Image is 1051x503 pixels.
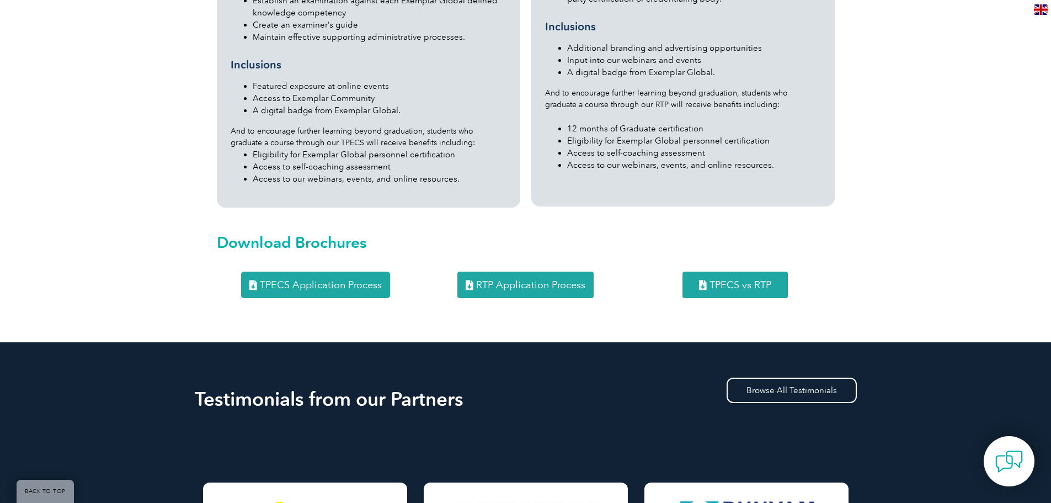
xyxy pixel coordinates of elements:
[253,80,506,92] li: Featured exposure at online events
[682,272,788,298] a: TPECS vs RTP
[253,104,506,117] li: A digital badge from Exemplar Global.
[217,234,835,251] h2: Download Brochures
[567,135,821,147] li: Eligibility for Exemplar Global personnel certification
[457,272,594,298] a: RTP Application Process
[195,390,857,408] h2: Testimonials from our Partners
[231,58,506,72] h3: Inclusions
[476,280,585,290] span: RTP Application Process
[727,378,857,403] a: Browse All Testimonials
[253,161,506,173] li: Access to self-coaching assessment
[17,480,74,503] a: BACK TO TOP
[253,31,506,43] li: Maintain effective supporting administrative processes.
[567,54,821,66] li: Input into our webinars and events
[545,20,821,34] h3: Inclusions
[567,123,821,135] li: 12 months of Graduate certification
[253,173,506,185] li: Access to our webinars, events, and online resources.
[567,159,821,171] li: Access to our webinars, events, and online resources.
[567,147,821,159] li: Access to self-coaching assessment
[253,19,506,31] li: Create an examiner’s guide
[1034,4,1048,15] img: en
[709,280,771,290] span: TPECS vs RTP
[241,272,390,298] a: TPECS Application Process
[567,42,821,54] li: Additional branding and advertising opportunities
[253,149,506,161] li: Eligibility for Exemplar Global personnel certification
[567,66,821,78] li: A digital badge from Exemplar Global.
[260,280,382,290] span: TPECS Application Process
[253,92,506,104] li: Access to Exemplar Community
[995,448,1023,475] img: contact-chat.png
